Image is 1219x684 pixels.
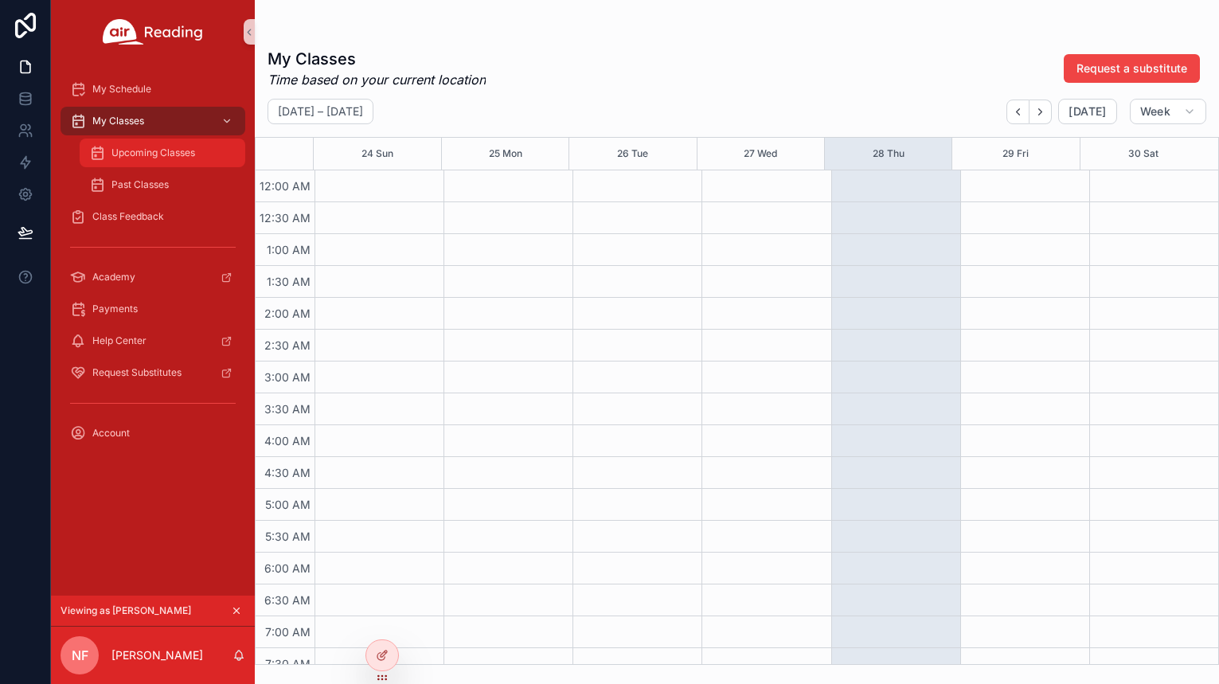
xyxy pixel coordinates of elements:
[92,115,144,127] span: My Classes
[92,427,130,440] span: Account
[80,139,245,167] a: Upcoming Classes
[111,147,195,159] span: Upcoming Classes
[1069,104,1106,119] span: [DATE]
[260,466,315,479] span: 4:30 AM
[61,75,245,104] a: My Schedule
[1076,61,1187,76] span: Request a substitute
[260,593,315,607] span: 6:30 AM
[61,419,245,448] a: Account
[617,138,648,170] button: 26 Tue
[260,402,315,416] span: 3:30 AM
[92,271,135,283] span: Academy
[61,358,245,387] a: Request Substitutes
[111,647,203,663] p: [PERSON_NAME]
[61,326,245,355] a: Help Center
[80,170,245,199] a: Past Classes
[111,178,169,191] span: Past Classes
[1002,138,1029,170] button: 29 Fri
[103,19,203,45] img: App logo
[261,530,315,543] span: 5:30 AM
[873,138,904,170] button: 28 Thu
[61,295,245,323] a: Payments
[263,243,315,256] span: 1:00 AM
[92,366,182,379] span: Request Substitutes
[92,83,151,96] span: My Schedule
[278,104,363,119] h2: [DATE] – [DATE]
[61,107,245,135] a: My Classes
[92,334,147,347] span: Help Center
[260,434,315,448] span: 4:00 AM
[1140,104,1170,119] span: Week
[260,561,315,575] span: 6:00 AM
[268,48,486,70] h1: My Classes
[1130,99,1206,124] button: Week
[263,275,315,288] span: 1:30 AM
[261,498,315,511] span: 5:00 AM
[361,138,393,170] button: 24 Sun
[260,370,315,384] span: 3:00 AM
[61,263,245,291] a: Academy
[72,646,88,665] span: NF
[256,179,315,193] span: 12:00 AM
[1006,100,1030,124] button: Back
[268,70,486,89] em: Time based on your current location
[261,625,315,639] span: 7:00 AM
[51,64,255,468] div: scrollable content
[489,138,522,170] button: 25 Mon
[744,138,777,170] button: 27 Wed
[1058,99,1116,124] button: [DATE]
[92,303,138,315] span: Payments
[260,307,315,320] span: 2:00 AM
[1064,54,1200,83] button: Request a substitute
[1030,100,1052,124] button: Next
[1128,138,1158,170] button: 30 Sat
[92,210,164,223] span: Class Feedback
[256,211,315,225] span: 12:30 AM
[261,657,315,670] span: 7:30 AM
[260,338,315,352] span: 2:30 AM
[61,604,191,617] span: Viewing as [PERSON_NAME]
[61,202,245,231] a: Class Feedback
